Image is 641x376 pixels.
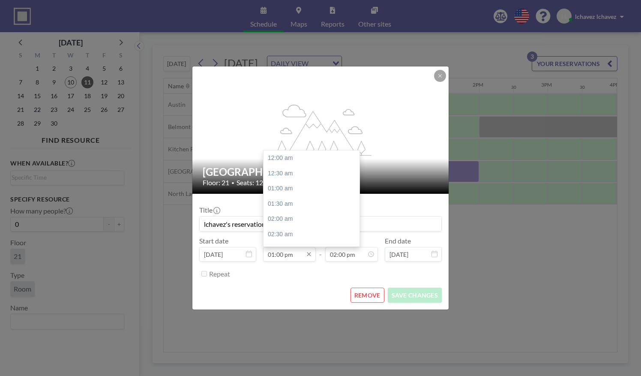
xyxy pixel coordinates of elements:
[237,178,263,187] span: Seats: 12
[264,211,364,227] div: 02:00 am
[264,150,364,166] div: 12:00 am
[200,217,441,231] input: (No title)
[319,240,322,259] span: -
[385,237,411,245] label: End date
[199,237,228,245] label: Start date
[270,104,371,155] g: flex-grow: 1.2;
[209,270,230,278] label: Repeat
[350,288,384,303] button: REMOVE
[203,165,439,178] h2: [GEOGRAPHIC_DATA]
[264,242,364,258] div: 03:00 am
[203,178,229,187] span: Floor: 21
[264,227,364,242] div: 02:30 am
[199,206,219,214] label: Title
[264,181,364,196] div: 01:00 am
[264,166,364,181] div: 12:30 am
[231,180,234,186] span: •
[264,196,364,212] div: 01:30 am
[388,288,442,303] button: SAVE CHANGES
